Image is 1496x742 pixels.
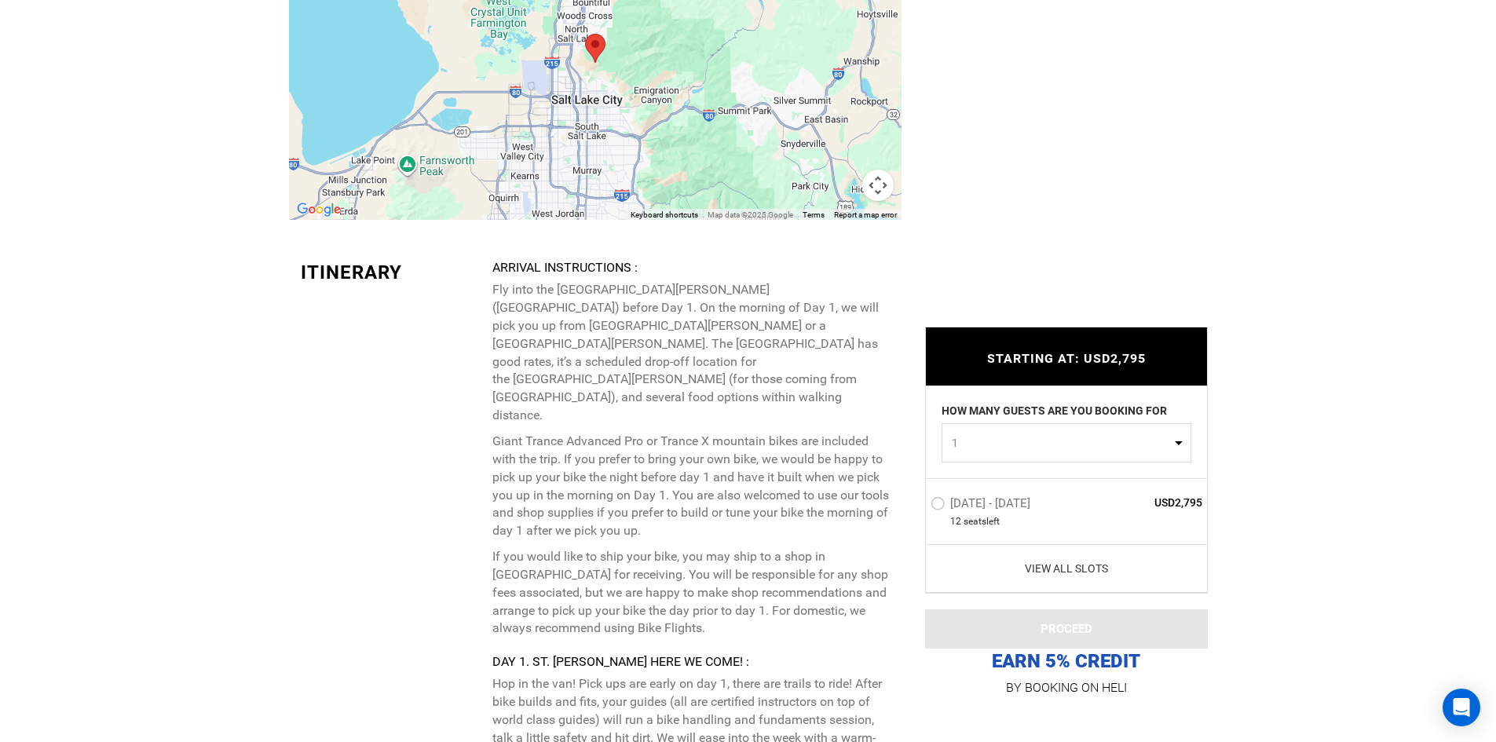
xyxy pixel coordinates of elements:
[982,515,986,528] span: s
[301,259,481,286] div: Itinerary
[492,281,889,425] p: Fly into the [GEOGRAPHIC_DATA][PERSON_NAME] ([GEOGRAPHIC_DATA]) before Day 1. On the morning of D...
[293,199,345,220] a: Open this area in Google Maps (opens a new window)
[925,677,1208,699] p: BY BOOKING ON HELI
[803,210,825,219] a: Terms (opens in new tab)
[834,210,897,219] a: Report a map error
[942,403,1167,423] label: HOW MANY GUESTS ARE YOU BOOKING FOR
[631,210,698,221] button: Keyboard shortcuts
[1089,495,1203,510] span: USD2,795
[862,170,894,201] button: Map camera controls
[950,515,961,528] span: 12
[931,561,1203,576] a: View All Slots
[942,423,1191,462] button: 1
[952,435,1171,451] span: 1
[492,433,889,540] p: Giant Trance Advanced Pro or Trance X mountain bikes are included with the trip. If you prefer to...
[964,515,1000,528] span: seat left
[708,210,793,219] span: Map data ©2025 Google
[492,653,889,671] div: DAY 1. St. [PERSON_NAME] Here We Come! :
[293,199,345,220] img: Google
[925,609,1208,649] button: PROCEED
[492,548,889,638] p: If you would like to ship your bike, you may ship to a shop in [GEOGRAPHIC_DATA] for receiving. Y...
[931,496,1034,515] label: [DATE] - [DATE]
[1443,689,1480,726] div: Open Intercom Messenger
[492,259,889,277] div: Arrival Instructions :
[987,351,1146,366] span: STARTING AT: USD2,795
